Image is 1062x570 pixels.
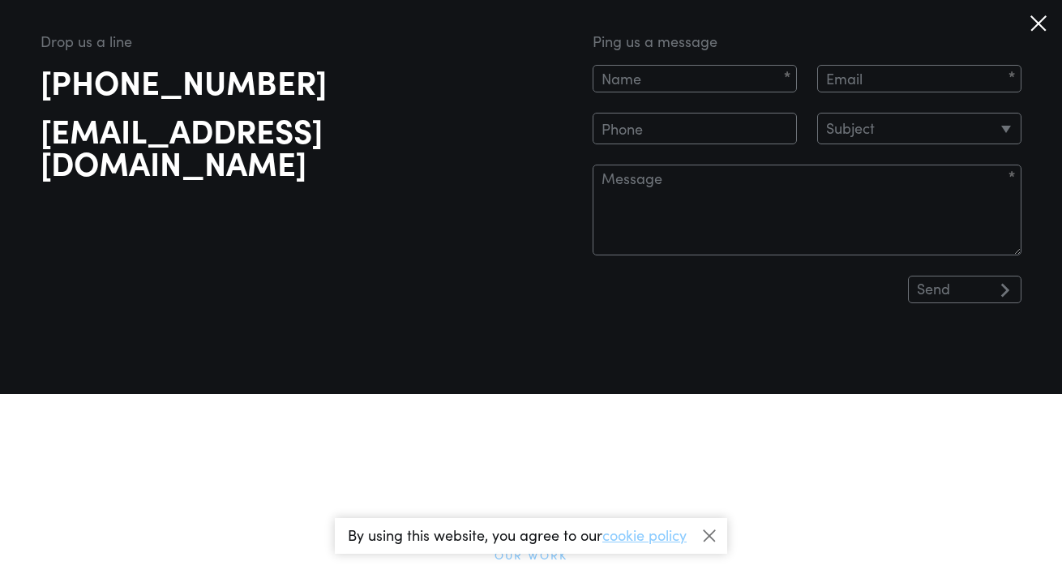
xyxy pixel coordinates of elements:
[908,276,1021,303] input: Send
[41,34,536,49] h1: Drop us a line
[817,65,1021,92] input: Email
[41,65,536,97] a: [PHONE_NUMBER]
[593,65,797,92] input: Name
[593,113,797,144] input: Phone
[41,114,536,178] a: [EMAIL_ADDRESS][DOMAIN_NAME]
[593,34,1021,49] h1: Ping us a message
